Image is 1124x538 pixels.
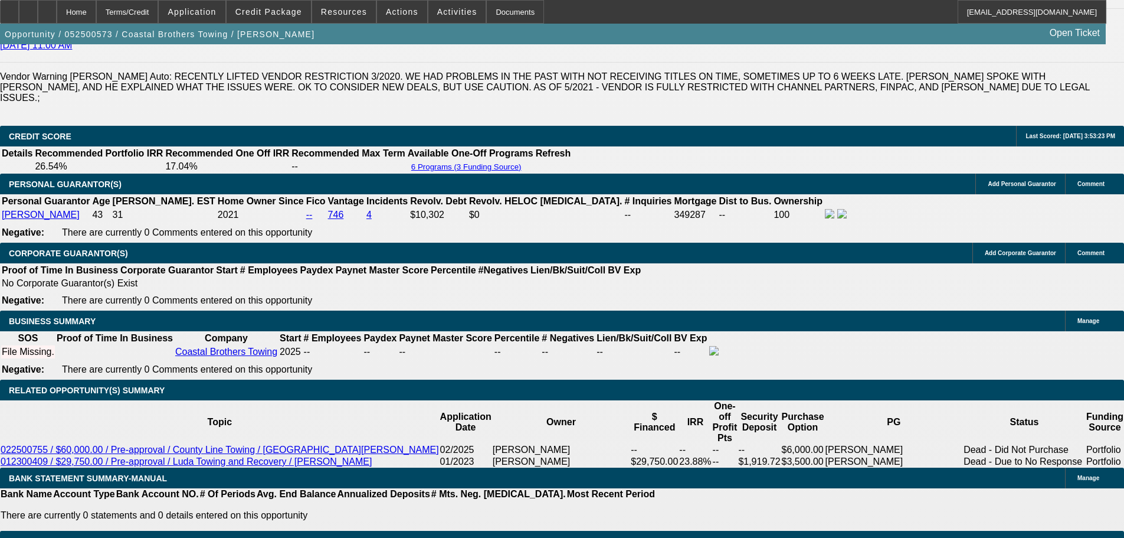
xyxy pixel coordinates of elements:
b: Paydex [300,265,333,275]
button: Application [159,1,225,23]
td: 23.88% [679,456,712,468]
td: [PERSON_NAME] [492,444,631,456]
span: Manage [1077,475,1099,481]
a: [PERSON_NAME] [2,210,80,220]
td: -- [679,444,712,456]
td: $3,500.00 [781,456,825,468]
td: 100 [773,208,823,221]
td: 02/2025 [440,444,492,456]
b: Paynet Master Score [399,333,491,343]
b: Corporate Guarantor [120,265,214,275]
th: Security Deposit [738,400,781,444]
b: Personal Guarantor [2,196,90,206]
th: Account Type [53,488,116,500]
th: Status [963,400,1086,444]
b: # Employees [304,333,362,343]
b: Lien/Bk/Suit/Coll [530,265,605,275]
span: Add Personal Guarantor [988,181,1056,187]
td: Portfolio [1086,456,1124,468]
td: -- [719,208,772,221]
span: Credit Package [235,7,302,17]
td: $29,750.00 [630,456,679,468]
td: 01/2023 [440,456,492,468]
th: Owner [492,400,631,444]
a: 012300409 / $29,750.00 / Pre-approval / Luda Towing and Recovery / [PERSON_NAME] [1,457,372,467]
th: Proof of Time In Business [1,265,119,276]
th: # Mts. Neg. [MEDICAL_DATA]. [431,488,566,500]
th: One-off Profit Pts [712,400,738,444]
th: Application Date [440,400,492,444]
span: There are currently 0 Comments entered on this opportunity [62,364,312,374]
span: CREDIT SCORE [9,132,71,141]
td: 26.54% [34,161,163,172]
span: Add Corporate Guarantor [985,250,1056,256]
b: Lien/Bk/Suit/Coll [597,333,671,343]
a: -- [306,210,313,220]
div: -- [542,347,594,357]
b: Paynet Master Score [336,265,428,275]
b: # Employees [240,265,298,275]
b: Mortgage [674,196,717,206]
th: Most Recent Period [566,488,656,500]
th: IRR [679,400,712,444]
button: Credit Package [227,1,311,23]
th: Purchase Option [781,400,825,444]
a: 746 [328,210,344,220]
td: Dead - Due to No Response [963,456,1086,468]
td: -- [596,345,672,358]
span: 2021 [218,210,239,220]
td: -- [738,444,781,456]
td: [PERSON_NAME] [825,456,964,468]
th: Avg. End Balance [256,488,337,500]
span: BANK STATEMENT SUMMARY-MANUAL [9,474,167,483]
td: -- [624,208,672,221]
b: Age [92,196,110,206]
img: facebook-icon.png [709,346,719,356]
b: Ownership [774,196,822,206]
td: $6,000.00 [781,444,825,456]
td: -- [712,456,738,468]
a: Open Ticket [1045,23,1105,43]
b: Negative: [2,364,44,374]
b: Negative: [2,295,44,305]
b: #Negatives [479,265,529,275]
th: Annualized Deposits [336,488,430,500]
p: There are currently 0 statements and 0 details entered on this opportunity [1,510,655,521]
th: Proof of Time In Business [56,332,173,344]
div: -- [494,347,539,357]
td: 349287 [674,208,717,221]
b: # Negatives [542,333,594,343]
span: Manage [1077,318,1099,324]
th: $ Financed [630,400,679,444]
th: Funding Source [1086,400,1124,444]
b: Company [205,333,248,343]
td: -- [363,345,397,358]
img: facebook-icon.png [825,209,834,219]
th: Available One-Off Programs [407,148,534,159]
img: linkedin-icon.png [837,209,847,219]
b: Incidents [366,196,408,206]
b: Revolv. HELOC [MEDICAL_DATA]. [469,196,622,206]
span: Resources [321,7,367,17]
a: Coastal Brothers Towing [175,347,277,357]
span: Opportunity / 052500573 / Coastal Brothers Towing / [PERSON_NAME] [5,30,314,39]
td: [PERSON_NAME] [492,456,631,468]
b: [PERSON_NAME]. EST [113,196,215,206]
td: 2025 [279,345,302,358]
td: $1,919.72 [738,456,781,468]
span: Application [168,7,216,17]
th: Bank Account NO. [116,488,199,500]
a: 022500755 / $60,000.00 / Pre-approval / County Line Towing / [GEOGRAPHIC_DATA][PERSON_NAME] [1,445,439,455]
td: -- [630,444,679,456]
span: There are currently 0 Comments entered on this opportunity [62,227,312,237]
span: BUSINESS SUMMARY [9,317,96,326]
td: [PERSON_NAME] [825,444,964,456]
th: Recommended Max Term [291,148,406,159]
td: $0 [468,208,623,221]
b: Start [280,333,301,343]
td: -- [291,161,406,172]
b: BV Exp [674,333,707,343]
td: Dead - Did Not Purchase [963,444,1086,456]
b: Negative: [2,227,44,237]
th: # Of Periods [199,488,256,500]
